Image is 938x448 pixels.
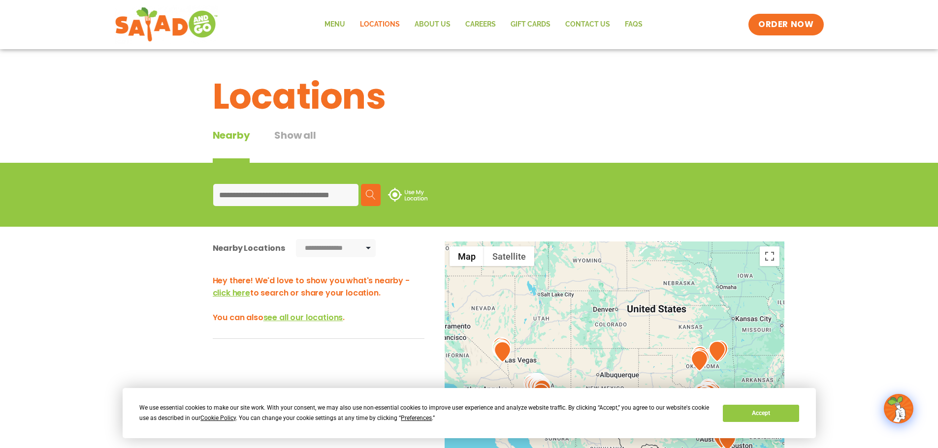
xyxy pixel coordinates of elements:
[366,190,376,200] img: search.svg
[401,415,432,421] span: Preferences
[617,13,650,36] a: FAQs
[317,13,650,36] nav: Menu
[458,13,503,36] a: Careers
[503,13,558,36] a: GIFT CARDS
[760,246,779,266] button: Toggle fullscreen view
[115,5,219,44] img: new-SAG-logo-768×292
[388,188,427,202] img: use-location.svg
[885,395,912,422] img: wpChatIcon
[213,128,341,163] div: Tabbed content
[274,128,316,163] button: Show all
[317,13,353,36] a: Menu
[758,19,813,30] span: ORDER NOW
[484,246,534,266] button: Show satellite imagery
[213,128,250,163] div: Nearby
[748,14,823,35] a: ORDER NOW
[263,312,343,323] span: see all our locations
[139,403,711,423] div: We use essential cookies to make our site work. With your consent, we may also use non-essential ...
[213,274,424,324] h3: Hey there! We'd love to show you what's nearby - to search or share your location. You can also .
[558,13,617,36] a: Contact Us
[723,405,799,422] button: Accept
[353,13,407,36] a: Locations
[213,242,285,254] div: Nearby Locations
[213,70,726,123] h1: Locations
[450,246,484,266] button: Show street map
[213,287,250,299] span: click here
[200,415,236,421] span: Cookie Policy
[123,388,816,438] div: Cookie Consent Prompt
[407,13,458,36] a: About Us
